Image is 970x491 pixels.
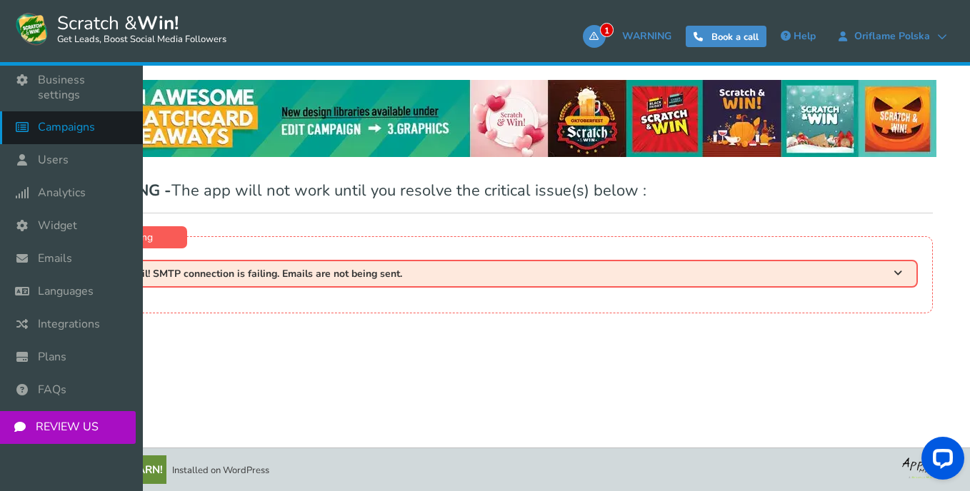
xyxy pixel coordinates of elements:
[79,80,936,157] img: festival-poster-2020.webp
[902,455,959,479] img: bg_logo_foot.webp
[131,268,402,279] span: Fail! SMTP connection is failing. Emails are not being sent.
[172,464,269,477] span: Installed on WordPress
[774,25,823,48] a: Help
[36,420,99,435] span: REVIEW US
[14,11,50,46] img: Scratch and Win
[910,431,970,491] iframe: LiveChat chat widget
[600,23,614,37] span: 1
[50,11,226,46] span: Scratch &
[38,120,95,135] span: Campaigns
[847,31,937,42] span: Oriflame Polska
[38,218,77,233] span: Widget
[38,383,66,398] span: FAQs
[137,11,179,36] strong: Win!
[794,29,816,43] span: Help
[57,34,226,46] small: Get Leads, Boost Social Media Followers
[583,25,679,48] a: 1WARNING
[38,186,86,201] span: Analytics
[38,251,72,266] span: Emails
[38,317,100,332] span: Integrations
[38,73,129,103] span: Business settings
[38,153,69,168] span: Users
[622,29,671,43] span: WARNING
[686,26,766,47] a: Book a call
[14,11,226,46] a: Scratch &Win! Get Leads, Boost Social Media Followers
[38,284,94,299] span: Languages
[711,31,759,44] span: Book a call
[83,183,933,213] h1: The app will not work until you resolve the critical issue(s) below :
[38,350,66,365] span: Plans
